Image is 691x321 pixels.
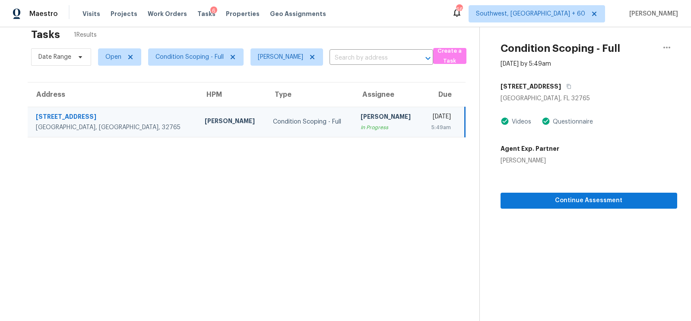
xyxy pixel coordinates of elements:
div: In Progress [361,123,415,132]
span: [PERSON_NAME] [258,53,303,61]
span: Geo Assignments [270,10,326,18]
span: Create a Task [437,46,462,66]
button: Continue Assessment [501,193,677,209]
th: Assignee [354,83,422,107]
th: Address [28,83,198,107]
div: [PERSON_NAME] [361,112,415,123]
th: Type [266,83,354,107]
span: Condition Scoping - Full [155,53,224,61]
div: [DATE] [429,112,451,123]
div: [DATE] by 5:49am [501,60,551,68]
div: 6 [210,6,217,15]
h2: Condition Scoping - Full [501,44,620,53]
div: [PERSON_NAME] [205,117,259,127]
span: Date Range [38,53,71,61]
div: [GEOGRAPHIC_DATA], [GEOGRAPHIC_DATA], 32765 [36,123,191,132]
div: Questionnaire [550,118,593,126]
span: 1 Results [74,31,97,39]
span: Continue Assessment [507,195,670,206]
span: Maestro [29,10,58,18]
span: Tasks [197,11,216,17]
th: HPM [198,83,266,107]
div: [STREET_ADDRESS] [36,112,191,123]
div: 5:49am [429,123,451,132]
img: Artifact Present Icon [501,117,509,126]
div: Condition Scoping - Full [273,118,347,126]
span: Work Orders [148,10,187,18]
div: [GEOGRAPHIC_DATA], FL 32765 [501,94,677,103]
input: Search by address [330,51,409,65]
button: Copy Address [561,79,573,94]
span: Projects [111,10,137,18]
h2: Tasks [31,30,60,39]
span: Visits [82,10,100,18]
div: [PERSON_NAME] [501,156,559,165]
button: Create a Task [433,48,466,64]
span: Open [105,53,121,61]
span: Southwest, [GEOGRAPHIC_DATA] + 60 [476,10,585,18]
img: Artifact Present Icon [542,117,550,126]
button: Open [422,52,434,64]
span: [PERSON_NAME] [626,10,678,18]
span: Properties [226,10,260,18]
h5: Agent Exp. Partner [501,144,559,153]
div: 660 [456,5,462,14]
h5: [STREET_ADDRESS] [501,82,561,91]
th: Due [422,83,465,107]
div: Videos [509,118,531,126]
